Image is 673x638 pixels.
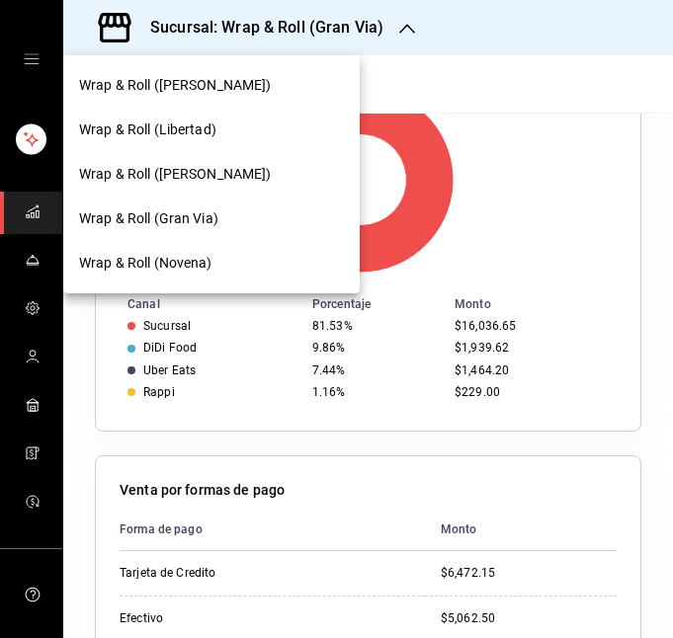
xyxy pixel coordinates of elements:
div: Wrap & Roll (Novena) [63,241,360,285]
div: Wrap & Roll (Libertad) [63,108,360,152]
span: Wrap & Roll (Novena) [79,253,212,274]
span: Wrap & Roll ([PERSON_NAME]) [79,164,272,185]
div: Wrap & Roll (Gran Via) [63,197,360,241]
div: Wrap & Roll ([PERSON_NAME]) [63,152,360,197]
span: Wrap & Roll (Gran Via) [79,208,218,229]
span: Wrap & Roll (Libertad) [79,120,216,140]
span: Wrap & Roll ([PERSON_NAME]) [79,75,272,96]
div: Wrap & Roll ([PERSON_NAME]) [63,63,360,108]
